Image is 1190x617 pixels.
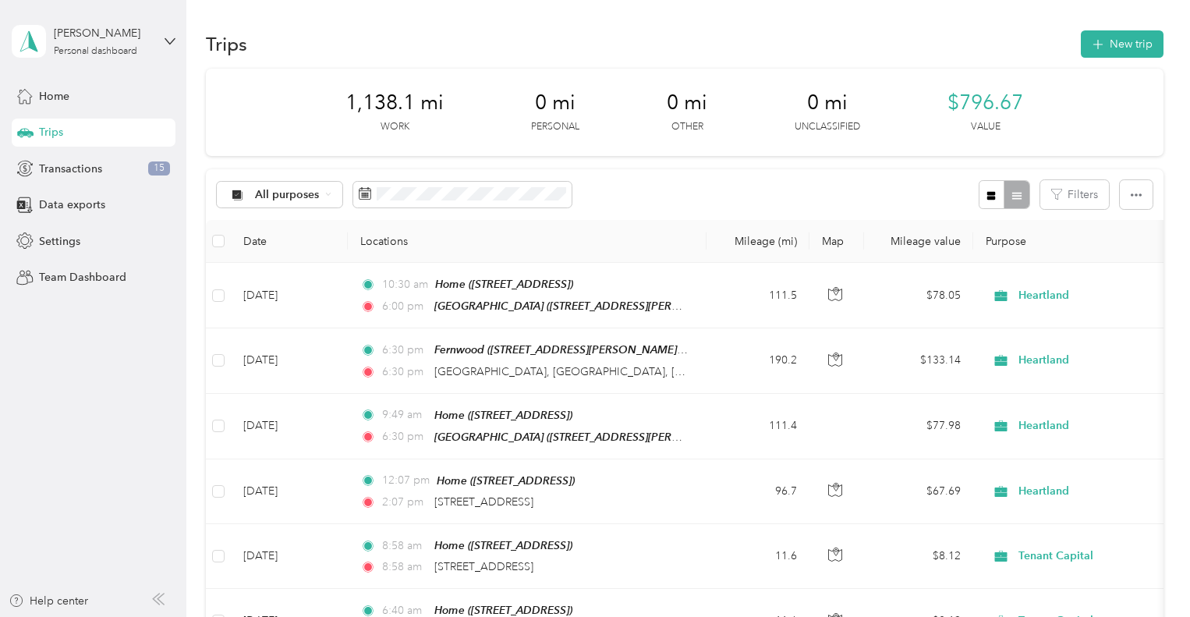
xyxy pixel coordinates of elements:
span: [GEOGRAPHIC_DATA] ([STREET_ADDRESS][PERSON_NAME][US_STATE]) [434,300,794,313]
span: 12:07 pm [382,472,430,489]
span: Heartland [1018,287,1161,304]
th: Locations [348,220,707,263]
button: New trip [1081,30,1163,58]
p: Work [381,120,409,134]
span: 15 [148,161,170,176]
td: [DATE] [231,459,348,524]
span: 8:58 am [382,537,427,555]
span: [STREET_ADDRESS] [434,560,533,573]
td: 111.5 [707,263,809,328]
span: Home ([STREET_ADDRESS]) [434,409,572,421]
span: All purposes [255,190,320,200]
p: Other [671,120,703,134]
span: 2:07 pm [382,494,427,511]
p: Value [971,120,1001,134]
span: Heartland [1018,352,1161,369]
p: Unclassified [795,120,860,134]
div: [PERSON_NAME] [54,25,151,41]
iframe: Everlance-gr Chat Button Frame [1103,530,1190,617]
span: Home [39,88,69,105]
span: 6:30 pm [382,342,427,359]
span: 0 mi [535,90,576,115]
span: Heartland [1018,483,1161,500]
td: 96.7 [707,459,809,524]
td: 111.4 [707,394,809,459]
span: 1,138.1 mi [345,90,444,115]
button: Filters [1040,180,1109,209]
span: [GEOGRAPHIC_DATA], [GEOGRAPHIC_DATA], [GEOGRAPHIC_DATA] [434,365,784,378]
div: Personal dashboard [54,47,137,56]
span: Settings [39,233,80,250]
span: [GEOGRAPHIC_DATA] ([STREET_ADDRESS][PERSON_NAME][US_STATE]) [434,431,794,444]
span: 6:30 pm [382,428,427,445]
td: $67.69 [864,459,973,524]
span: Heartland [1018,417,1161,434]
span: Trips [39,124,63,140]
td: [DATE] [231,328,348,393]
td: [DATE] [231,263,348,328]
td: 11.6 [707,524,809,589]
span: Home ([STREET_ADDRESS]) [434,539,572,551]
span: Home ([STREET_ADDRESS]) [437,474,575,487]
span: Tenant Capital [1018,548,1161,565]
span: Home ([STREET_ADDRESS]) [435,278,573,290]
td: $77.98 [864,394,973,459]
td: [DATE] [231,524,348,589]
span: 0 mi [807,90,848,115]
span: $796.67 [947,90,1023,115]
span: 9:49 am [382,406,427,424]
span: Team Dashboard [39,269,126,285]
td: $133.14 [864,328,973,393]
span: Fernwood ([STREET_ADDRESS][PERSON_NAME][PERSON_NAME][US_STATE]) [434,343,823,356]
td: 190.2 [707,328,809,393]
button: Help center [9,593,88,609]
span: 10:30 am [382,276,428,293]
td: [DATE] [231,394,348,459]
th: Date [231,220,348,263]
th: Mileage (mi) [707,220,809,263]
span: Home ([STREET_ADDRESS]) [434,604,572,616]
span: Transactions [39,161,102,177]
h1: Trips [206,36,247,52]
span: 8:58 am [382,558,427,576]
span: 0 mi [667,90,707,115]
span: 6:00 pm [382,298,427,315]
p: Personal [531,120,579,134]
span: [STREET_ADDRESS] [434,495,533,509]
th: Mileage value [864,220,973,263]
th: Map [809,220,864,263]
span: Data exports [39,197,105,213]
td: $8.12 [864,524,973,589]
td: $78.05 [864,263,973,328]
span: 6:30 pm [382,363,427,381]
